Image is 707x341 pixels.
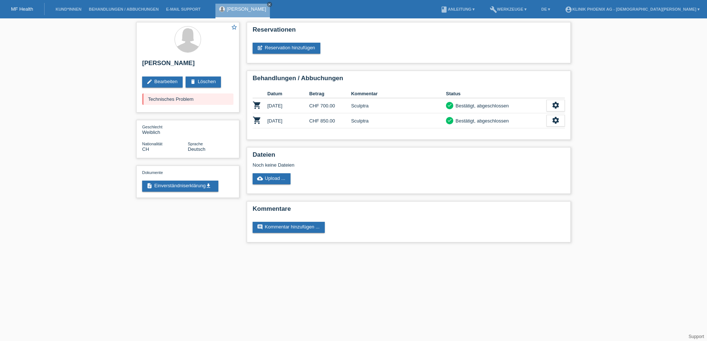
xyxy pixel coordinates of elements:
i: get_app [205,183,211,189]
th: Kommentar [351,89,446,98]
td: CHF 850.00 [309,113,351,128]
div: Technisches Problem [142,93,233,105]
td: [DATE] [267,98,309,113]
a: close [267,2,272,7]
h2: [PERSON_NAME] [142,60,233,71]
i: POSP00025230 [253,116,261,125]
i: comment [257,224,263,230]
th: Datum [267,89,309,98]
a: Behandlungen / Abbuchungen [85,7,162,11]
span: Sprache [188,142,203,146]
i: post_add [257,45,263,51]
a: bookAnleitung ▾ [437,7,478,11]
span: Schweiz [142,146,149,152]
i: delete [190,79,196,85]
h2: Behandlungen / Abbuchungen [253,75,565,86]
th: Betrag [309,89,351,98]
a: post_addReservation hinzufügen [253,43,320,54]
i: edit [147,79,152,85]
i: check [447,103,452,108]
a: Kund*innen [52,7,85,11]
i: settings [552,101,560,109]
i: description [147,183,152,189]
th: Status [446,89,546,98]
i: close [268,3,271,6]
td: CHF 700.00 [309,98,351,113]
a: [PERSON_NAME] [227,6,266,12]
a: DE ▾ [538,7,554,11]
h2: Kommentare [253,205,565,216]
div: Bestätigt, abgeschlossen [453,102,509,110]
div: Weiblich [142,124,188,135]
span: Deutsch [188,146,205,152]
div: Noch keine Dateien [253,162,478,168]
i: cloud_upload [257,175,263,181]
i: check [447,118,452,123]
a: account_circleKlinik Phoenix AG - [DEMOGRAPHIC_DATA][PERSON_NAME] ▾ [561,7,703,11]
span: Nationalität [142,142,162,146]
a: star_border [231,24,238,32]
a: descriptionEinverständniserklärungget_app [142,181,218,192]
i: settings [552,116,560,124]
i: star_border [231,24,238,31]
a: cloud_uploadUpload ... [253,173,291,184]
h2: Dateien [253,151,565,162]
span: Geschlecht [142,125,162,129]
td: Sculptra [351,98,446,113]
a: E-Mail Support [162,7,204,11]
i: POSP00023434 [253,101,261,110]
i: book [440,6,448,13]
div: Bestätigt, abgeschlossen [453,117,509,125]
h2: Reservationen [253,26,565,37]
i: build [490,6,497,13]
i: account_circle [565,6,572,13]
a: Support [689,334,704,339]
a: buildWerkzeuge ▾ [486,7,531,11]
a: MF Health [11,6,33,12]
td: [DATE] [267,113,309,128]
a: deleteLöschen [186,77,221,88]
a: commentKommentar hinzufügen ... [253,222,325,233]
td: Sculptra [351,113,446,128]
span: Dokumente [142,170,163,175]
a: editBearbeiten [142,77,183,88]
